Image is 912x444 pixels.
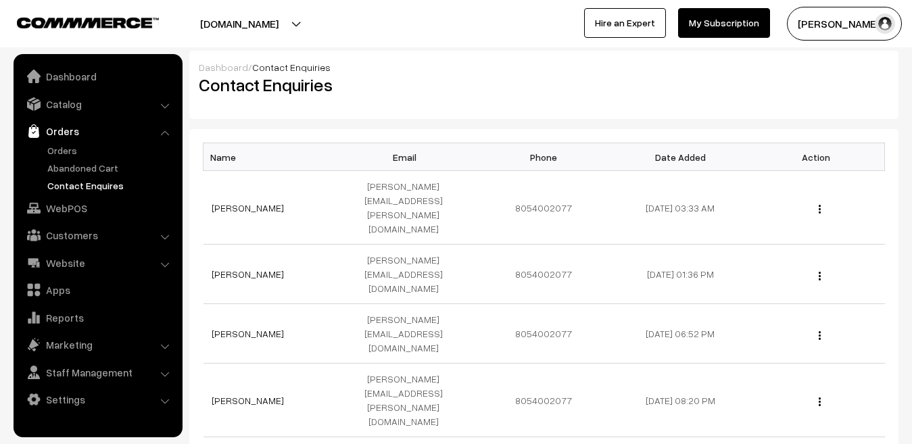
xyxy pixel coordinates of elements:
img: Menu [819,331,821,340]
td: 8054002077 [476,364,613,437]
button: [PERSON_NAME] [787,7,902,41]
td: [PERSON_NAME][EMAIL_ADDRESS][DOMAIN_NAME] [339,304,476,364]
th: Date Added [612,143,748,171]
a: Settings [17,387,178,412]
span: Contact Enquiries [252,61,331,73]
a: Orders [17,119,178,143]
a: Dashboard [17,64,178,89]
td: [DATE] 01:36 PM [612,245,748,304]
div: / [199,60,889,74]
a: Apps [17,278,178,302]
img: Menu [819,205,821,214]
img: Menu [819,397,821,406]
img: Menu [819,272,821,280]
td: [DATE] 03:33 AM [612,171,748,245]
a: WebPOS [17,196,178,220]
th: Email [339,143,476,171]
a: [PERSON_NAME] [212,268,284,280]
a: Orders [44,143,178,157]
th: Name [203,143,340,171]
a: Contact Enquires [44,178,178,193]
td: [DATE] 08:20 PM [612,364,748,437]
a: My Subscription [678,8,770,38]
a: [PERSON_NAME] [212,328,284,339]
a: Catalog [17,92,178,116]
th: Phone [476,143,613,171]
a: Customers [17,223,178,247]
a: Hire an Expert [584,8,666,38]
a: Staff Management [17,360,178,385]
td: [DATE] 06:52 PM [612,304,748,364]
a: Reports [17,305,178,330]
img: COMMMERCE [17,18,159,28]
th: Action [748,143,885,171]
a: Dashboard [199,61,248,73]
a: Marketing [17,332,178,357]
a: COMMMERCE [17,14,135,30]
td: [PERSON_NAME][EMAIL_ADDRESS][PERSON_NAME][DOMAIN_NAME] [339,364,476,437]
td: 8054002077 [476,171,613,245]
a: [PERSON_NAME] [212,395,284,406]
img: user [875,14,895,34]
a: Abandoned Cart [44,161,178,175]
a: [PERSON_NAME] [212,202,284,214]
h2: Contact Enquiries [199,74,534,95]
td: [PERSON_NAME][EMAIL_ADDRESS][DOMAIN_NAME] [339,245,476,304]
button: [DOMAIN_NAME] [153,7,326,41]
td: 8054002077 [476,304,613,364]
td: [PERSON_NAME][EMAIL_ADDRESS][PERSON_NAME][DOMAIN_NAME] [339,171,476,245]
td: 8054002077 [476,245,613,304]
a: Website [17,251,178,275]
